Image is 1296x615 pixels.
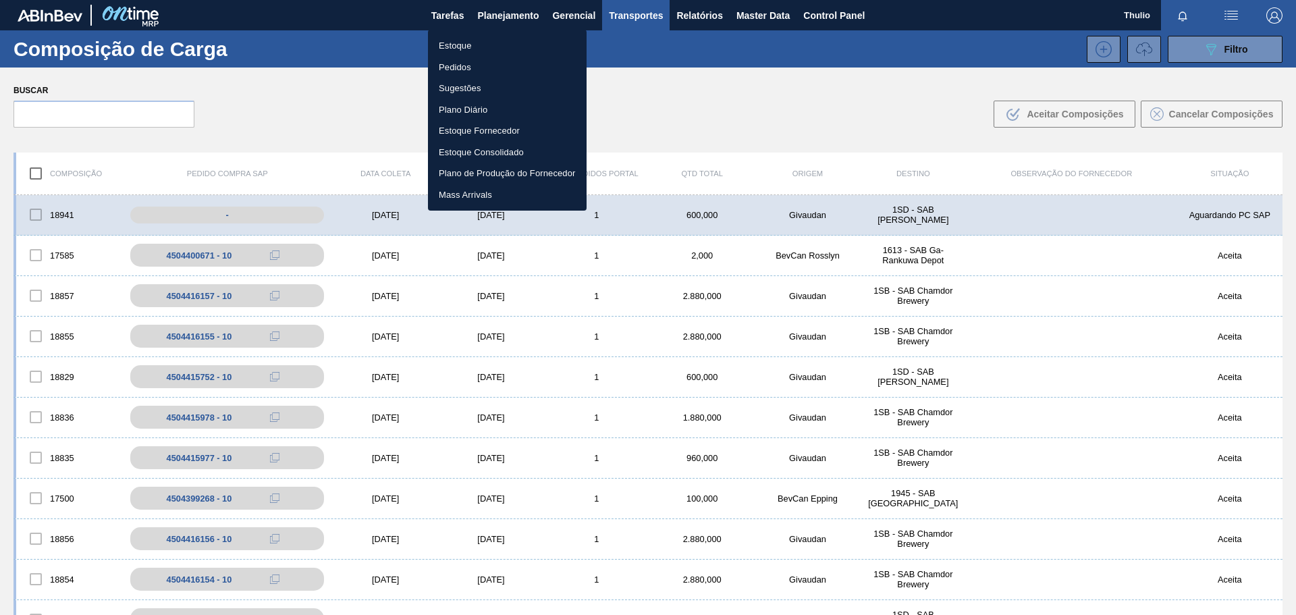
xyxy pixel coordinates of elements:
[428,142,587,163] a: Estoque Consolidado
[428,184,587,206] a: Mass Arrivals
[428,99,587,121] a: Plano Diário
[428,163,587,184] a: Plano de Produção do Fornecedor
[428,57,587,78] a: Pedidos
[428,120,587,142] a: Estoque Fornecedor
[428,35,587,57] a: Estoque
[428,78,587,99] a: Sugestões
